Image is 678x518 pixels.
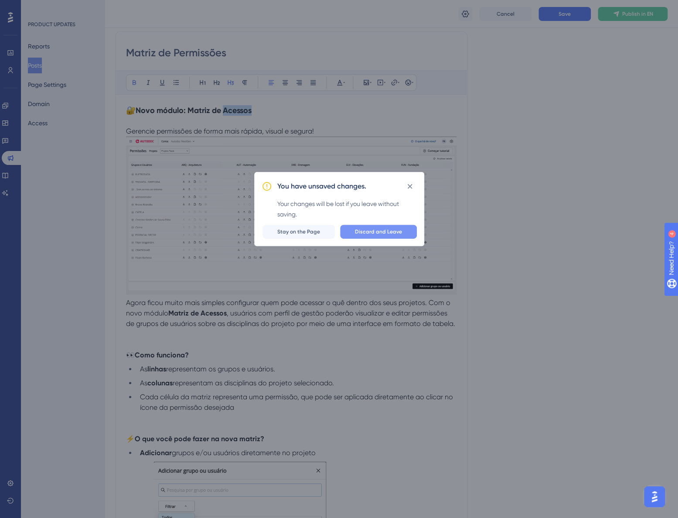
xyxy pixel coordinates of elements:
div: Your changes will be lost if you leave without saving. [277,199,417,220]
div: 4 [61,4,63,11]
h2: You have unsaved changes. [277,181,366,192]
span: Discard and Leave [355,228,402,235]
span: Stay on the Page [277,228,320,235]
span: Need Help? [20,2,55,13]
iframe: UserGuiding AI Assistant Launcher [641,484,668,510]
